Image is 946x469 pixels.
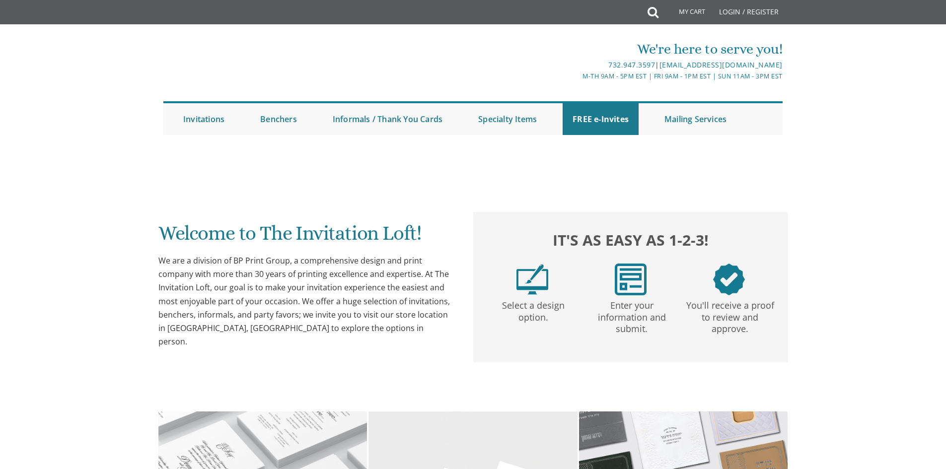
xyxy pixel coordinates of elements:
[655,103,736,135] a: Mailing Services
[370,39,783,59] div: We're here to serve you!
[659,60,783,69] a: [EMAIL_ADDRESS][DOMAIN_NAME]
[615,264,647,295] img: step2.png
[486,295,581,324] p: Select a design option.
[370,71,783,81] div: M-Th 9am - 5pm EST | Fri 9am - 1pm EST | Sun 11am - 3pm EST
[516,264,548,295] img: step1.png
[713,264,745,295] img: step3.png
[468,103,547,135] a: Specialty Items
[158,254,453,348] div: We are a division of BP Print Group, a comprehensive design and print company with more than 30 y...
[483,229,778,251] h2: It's as easy as 1-2-3!
[657,1,712,26] a: My Cart
[608,60,655,69] a: 732.947.3597
[158,222,453,252] h1: Welcome to The Invitation Loft!
[323,103,452,135] a: Informals / Thank You Cards
[250,103,307,135] a: Benchers
[370,59,783,71] div: |
[584,295,679,335] p: Enter your information and submit.
[683,295,777,335] p: You'll receive a proof to review and approve.
[563,103,639,135] a: FREE e-Invites
[173,103,234,135] a: Invitations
